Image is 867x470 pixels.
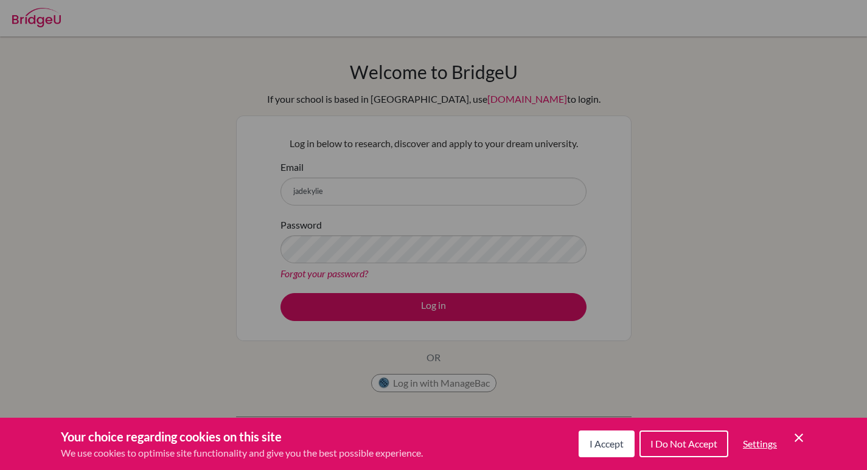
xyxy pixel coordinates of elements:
span: I Do Not Accept [650,438,717,449]
span: Settings [743,438,777,449]
button: I Accept [579,430,635,457]
button: Settings [733,432,787,456]
button: I Do Not Accept [639,430,728,457]
p: We use cookies to optimise site functionality and give you the best possible experience. [61,446,423,460]
span: I Accept [590,438,624,449]
button: Save and close [792,430,806,445]
h3: Your choice regarding cookies on this site [61,427,423,446]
